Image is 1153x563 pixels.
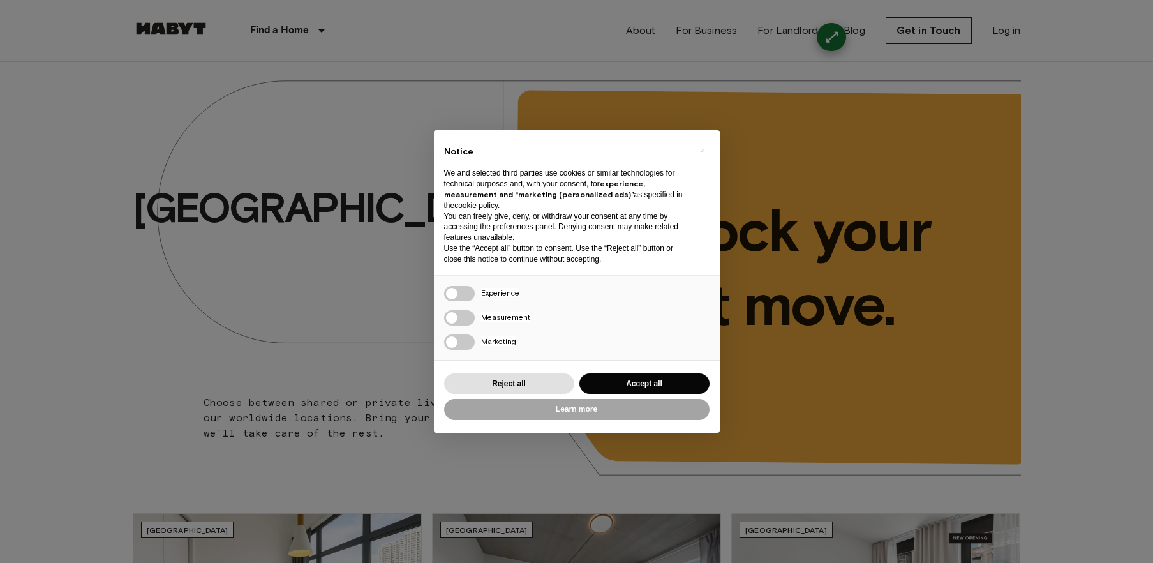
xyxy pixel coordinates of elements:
button: Reject all [444,373,574,394]
span: Experience [481,288,519,297]
p: We and selected third parties use cookies or similar technologies for technical purposes and, wit... [444,168,689,211]
p: Use the “Accept all” button to consent. Use the “Reject all” button or close this notice to conti... [444,243,689,265]
button: Learn more [444,399,710,420]
span: × [701,143,705,158]
a: cookie policy [454,201,498,210]
h2: Notice [444,146,689,158]
p: You can freely give, deny, or withdraw your consent at any time by accessing the preferences pane... [444,211,689,243]
span: Marketing [481,336,516,346]
span: Measurement [481,312,530,322]
button: Accept all [579,373,710,394]
button: Close this notice [693,140,713,161]
strong: experience, measurement and “marketing (personalized ads)” [444,179,645,199]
